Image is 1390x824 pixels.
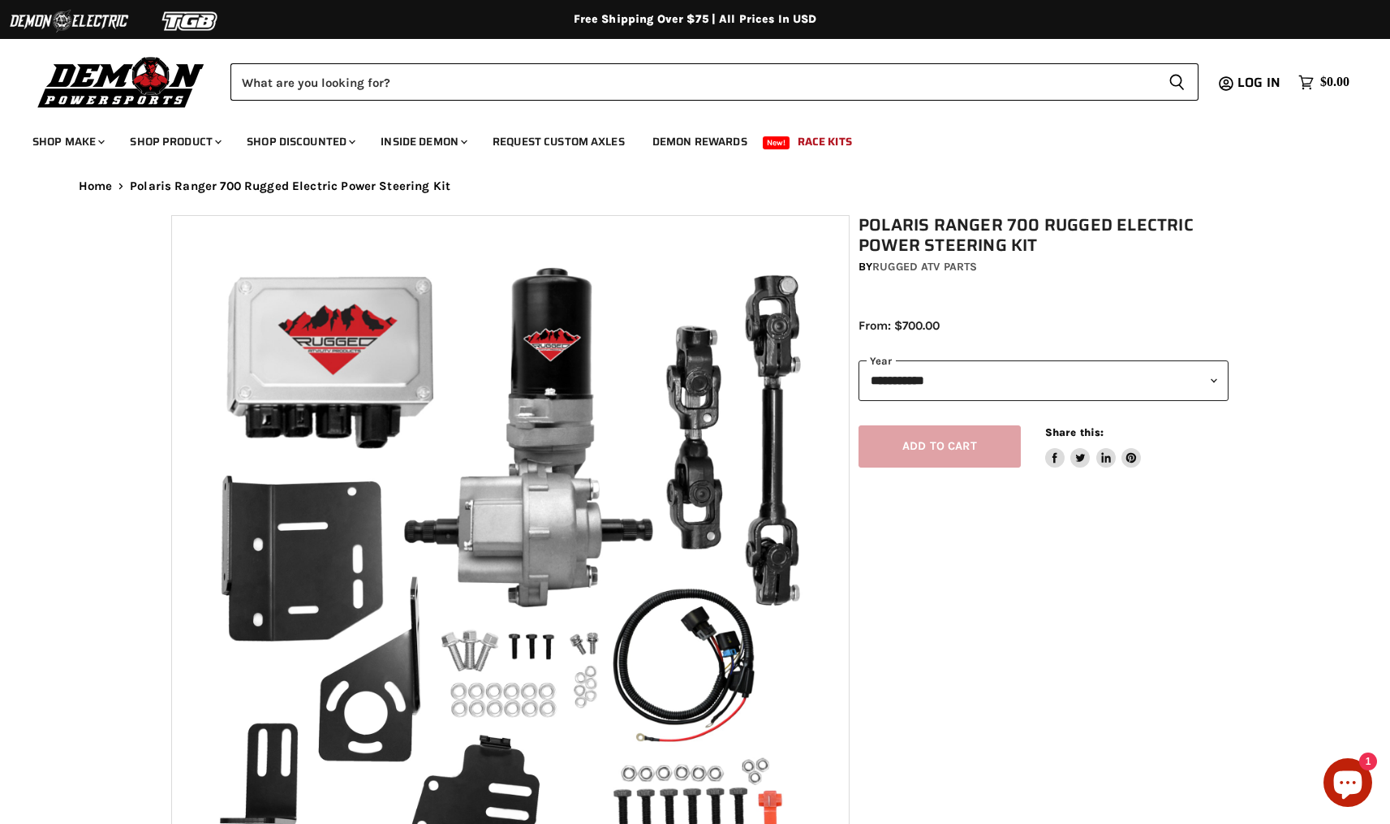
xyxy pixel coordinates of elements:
[859,258,1229,276] div: by
[1237,72,1280,93] span: Log in
[130,179,450,193] span: Polaris Ranger 700 Rugged Electric Power Steering Kit
[230,63,1155,101] input: Search
[859,215,1229,256] h1: Polaris Ranger 700 Rugged Electric Power Steering Kit
[872,260,977,274] a: Rugged ATV Parts
[8,6,130,37] img: Demon Electric Logo 2
[1045,425,1142,468] aside: Share this:
[1155,63,1198,101] button: Search
[785,125,864,158] a: Race Kits
[20,125,114,158] a: Shop Make
[1319,758,1377,811] inbox-online-store-chat: Shopify online store chat
[763,136,790,149] span: New!
[46,12,1345,27] div: Free Shipping Over $75 | All Prices In USD
[640,125,760,158] a: Demon Rewards
[1230,75,1290,90] a: Log in
[1320,75,1349,90] span: $0.00
[130,6,252,37] img: TGB Logo 2
[230,63,1198,101] form: Product
[1290,71,1358,94] a: $0.00
[859,360,1229,400] select: year
[1045,426,1104,438] span: Share this:
[20,119,1345,158] ul: Main menu
[235,125,365,158] a: Shop Discounted
[79,179,113,193] a: Home
[46,179,1345,193] nav: Breadcrumbs
[32,53,210,110] img: Demon Powersports
[118,125,231,158] a: Shop Product
[368,125,477,158] a: Inside Demon
[859,318,940,333] span: From: $700.00
[480,125,637,158] a: Request Custom Axles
